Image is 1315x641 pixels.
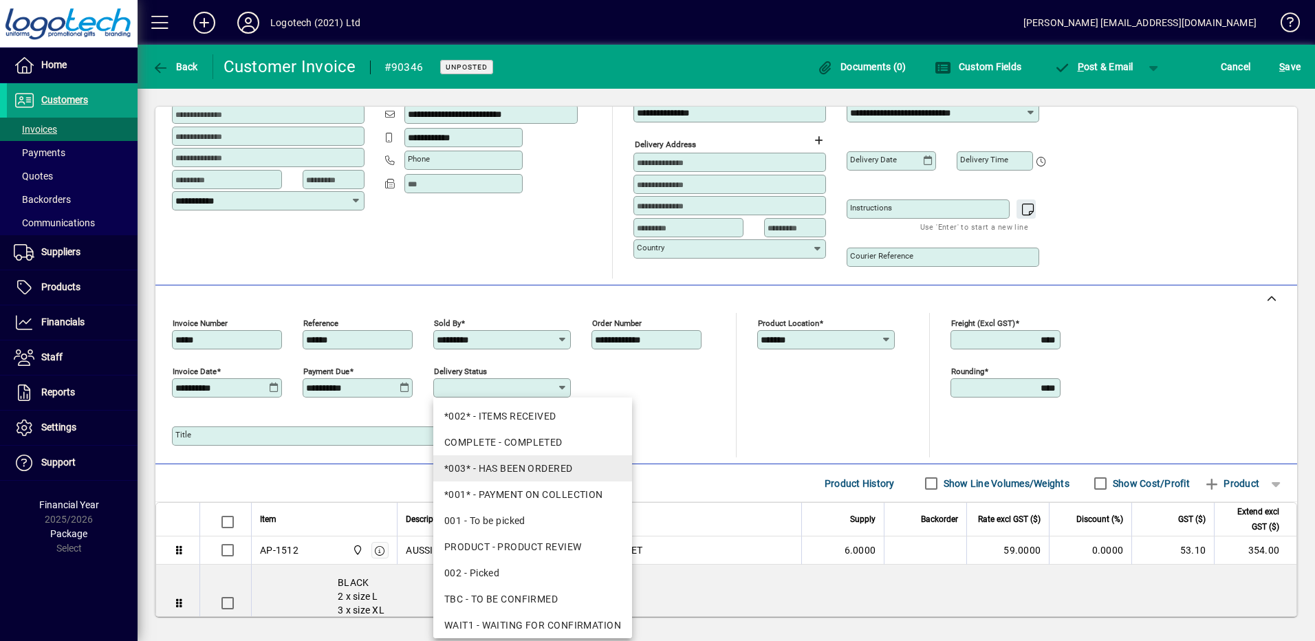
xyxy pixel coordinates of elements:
[41,457,76,468] span: Support
[14,171,53,182] span: Quotes
[941,477,1069,490] label: Show Line Volumes/Weights
[14,124,57,135] span: Invoices
[807,129,829,151] button: Choose address
[637,243,664,252] mat-label: Country
[1023,12,1257,34] div: [PERSON_NAME] [EMAIL_ADDRESS][DOMAIN_NAME]
[149,54,202,79] button: Back
[819,471,900,496] button: Product History
[14,194,71,205] span: Backorders
[444,461,621,476] div: *003* - HAS BEEN ORDERED
[270,12,360,34] div: Logotech (2021) Ltd
[41,59,67,70] span: Home
[1204,472,1259,495] span: Product
[7,118,138,141] a: Invoices
[433,508,632,534] mat-option: 001 - To be picked
[1214,536,1296,565] td: 354.00
[951,318,1015,328] mat-label: Freight (excl GST)
[260,543,298,557] div: AP-1512
[7,141,138,164] a: Payments
[41,246,80,257] span: Suppliers
[444,540,621,554] div: PRODUCT - PRODUCT REVIEW
[7,235,138,270] a: Suppliers
[433,429,632,455] mat-option: COMPLETE - COMPLETED
[444,618,621,633] div: WAIT1 - WAITING FOR CONFIRMATION
[1197,471,1266,496] button: Product
[7,270,138,305] a: Products
[433,560,632,586] mat-option: 002 - Picked
[152,61,198,72] span: Back
[433,612,632,638] mat-option: WAIT1 - WAITING FOR CONFIRMATION
[444,409,621,424] div: *002* - ITEMS RECEIVED
[1110,477,1190,490] label: Show Cost/Profit
[433,403,632,429] mat-option: *002* - ITEMS RECEIVED
[303,318,338,328] mat-label: Reference
[444,514,621,528] div: 001 - To be picked
[433,586,632,612] mat-option: TBC - TO BE CONFIRMED
[408,154,430,164] mat-label: Phone
[758,318,819,328] mat-label: Product location
[41,387,75,398] span: Reports
[138,54,213,79] app-page-header-button: Back
[7,211,138,235] a: Communications
[444,592,621,607] div: TBC - TO BE CONFIRMED
[7,188,138,211] a: Backorders
[433,481,632,508] mat-option: *001* - PAYMENT ON COLLECTION
[7,376,138,410] a: Reports
[182,10,226,35] button: Add
[1076,512,1123,527] span: Discount (%)
[1276,54,1304,79] button: Save
[175,430,191,439] mat-label: Title
[14,217,95,228] span: Communications
[845,543,876,557] span: 6.0000
[1217,54,1254,79] button: Cancel
[444,488,621,502] div: *001* - PAYMENT ON COLLECTION
[433,455,632,481] mat-option: *003* - HAS BEEN ORDERED
[1131,536,1214,565] td: 53.10
[920,219,1028,235] mat-hint: Use 'Enter' to start a new line
[1178,512,1206,527] span: GST ($)
[850,251,913,261] mat-label: Courier Reference
[444,435,621,450] div: COMPLETE - COMPLETED
[173,367,217,376] mat-label: Invoice date
[41,94,88,105] span: Customers
[41,351,63,362] span: Staff
[39,499,99,510] span: Financial Year
[41,281,80,292] span: Products
[921,512,958,527] span: Backorder
[814,54,910,79] button: Documents (0)
[1221,56,1251,78] span: Cancel
[7,411,138,445] a: Settings
[931,54,1025,79] button: Custom Fields
[444,566,621,580] div: 002 - Picked
[434,318,461,328] mat-label: Sold by
[434,367,487,376] mat-label: Delivery status
[7,164,138,188] a: Quotes
[1054,61,1133,72] span: ost & Email
[7,305,138,340] a: Financials
[7,340,138,375] a: Staff
[446,63,488,72] span: Unposted
[226,10,270,35] button: Profile
[173,318,228,328] mat-label: Invoice number
[7,446,138,480] a: Support
[7,48,138,83] a: Home
[592,318,642,328] mat-label: Order number
[1223,504,1279,534] span: Extend excl GST ($)
[850,203,892,213] mat-label: Instructions
[433,534,632,560] mat-option: PRODUCT - PRODUCT REVIEW
[303,367,349,376] mat-label: Payment due
[41,422,76,433] span: Settings
[935,61,1021,72] span: Custom Fields
[260,512,276,527] span: Item
[41,316,85,327] span: Financials
[1078,61,1084,72] span: P
[975,543,1041,557] div: 59.0000
[406,543,642,557] span: AUSSIE PACIFIC MENS SELWYN SOFT SHELL JACKET
[817,61,906,72] span: Documents (0)
[406,512,448,527] span: Description
[14,147,65,158] span: Payments
[1049,536,1131,565] td: 0.0000
[850,155,897,164] mat-label: Delivery date
[1270,3,1298,47] a: Knowledge Base
[978,512,1041,527] span: Rate excl GST ($)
